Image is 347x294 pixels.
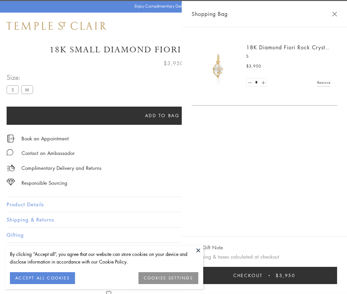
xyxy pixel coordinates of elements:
img: icon_appointment.svg [7,135,15,142]
img: MessageIcon-01_2.svg [7,149,13,156]
a: Remove [317,79,330,86]
span: Add to bag [145,112,180,119]
span: Size: [7,72,36,83]
img: Temple St. Clair [7,22,106,30]
button: Gifting [7,227,340,242]
img: P51889-E11FIORI [198,46,238,86]
h1: 18K Small Diamond Fiori Rock Crystal Amulet [7,44,340,56]
span: Shopping Bag [192,10,228,18]
button: Add to bag [7,107,318,125]
label: M [21,85,33,94]
div: By clicking “Accept all”, you agree that our website can store cookies on your device and disclos... [10,250,198,266]
div: Responsible Sourcing [21,179,67,187]
span: Checkout [233,272,263,279]
img: icon_delivery.svg [7,164,15,172]
button: ACCEPT ALL COOKIES [10,272,75,284]
button: Product Details [7,197,340,212]
span: $3,950 [246,63,261,70]
p: Shipping & taxes calculated at checkout [192,253,337,261]
button: Checkout $3,950 [192,267,337,284]
div: Contact an Ambassador [21,149,75,157]
a: Set quantity to 2 [260,78,266,87]
p: Complimentary Delivery and Returns [21,164,101,172]
button: COOKIES SETTINGS [138,272,198,284]
p: S [246,53,330,60]
button: Close Shopping Bag [332,12,337,17]
button: Add Gift Note [192,243,223,252]
span: $3,950 [276,272,295,279]
p: Enjoy Complimentary Delivery & Returns [135,3,210,10]
label: S [7,85,19,94]
button: Shipping & Returns [7,212,340,227]
span: $3,950 [164,59,184,68]
a: Book an Appointment [21,135,69,142]
a: Set quantity to 0 [247,78,253,87]
img: icon_sourcing.svg [7,179,15,185]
